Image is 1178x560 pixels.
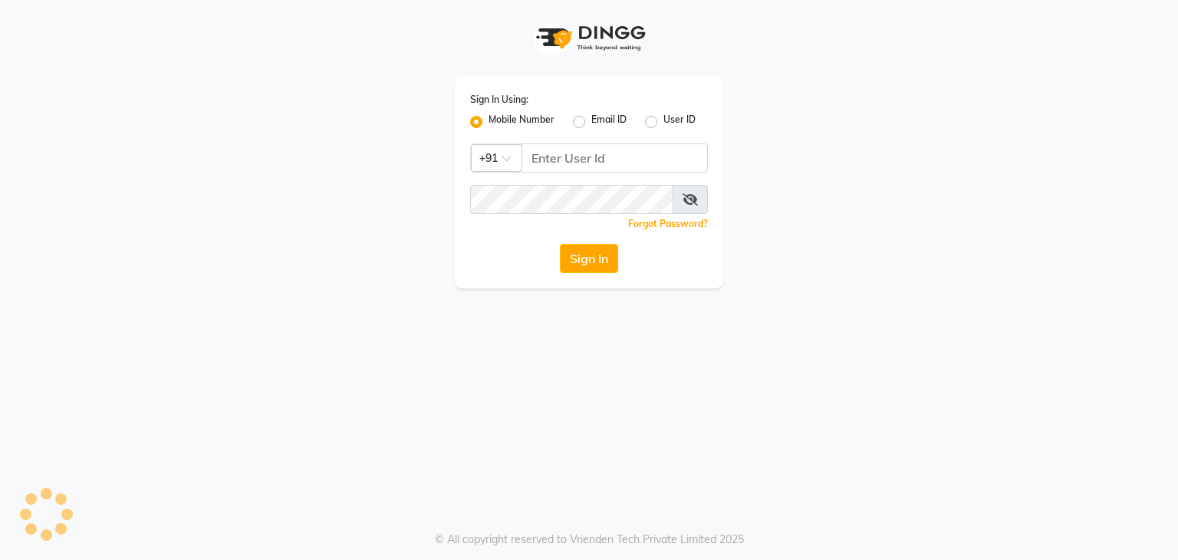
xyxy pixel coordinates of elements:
a: Forgot Password? [628,218,708,229]
label: Sign In Using: [470,93,528,107]
input: Username [522,143,708,173]
input: Username [470,185,673,214]
label: Mobile Number [489,113,554,131]
img: logo1.svg [528,15,650,61]
label: User ID [663,113,696,131]
button: Sign In [560,244,618,273]
label: Email ID [591,113,627,131]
